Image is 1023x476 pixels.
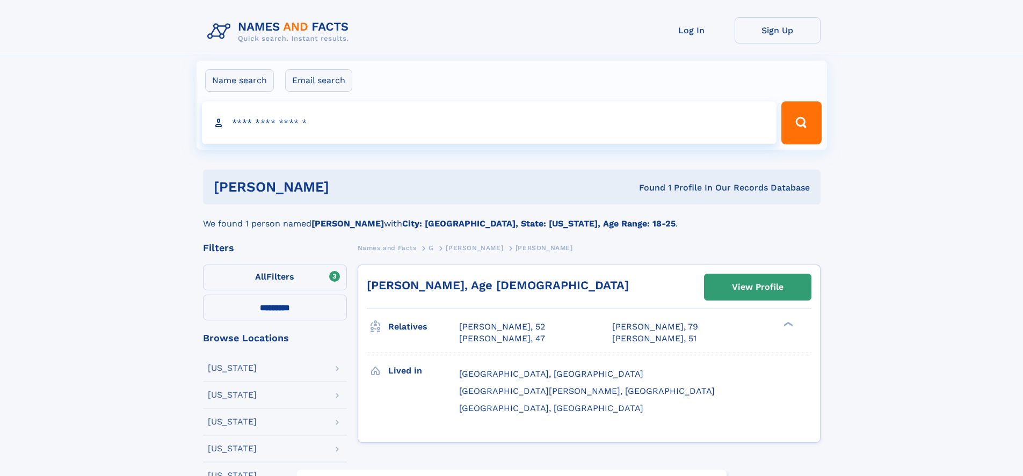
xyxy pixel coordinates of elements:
[732,275,783,299] div: View Profile
[459,386,715,396] span: [GEOGRAPHIC_DATA][PERSON_NAME], [GEOGRAPHIC_DATA]
[311,218,384,229] b: [PERSON_NAME]
[203,265,347,290] label: Filters
[484,182,810,194] div: Found 1 Profile In Our Records Database
[446,244,503,252] span: [PERSON_NAME]
[735,17,821,43] a: Sign Up
[781,321,794,328] div: ❯
[203,333,347,343] div: Browse Locations
[203,17,358,46] img: Logo Names and Facts
[208,391,257,399] div: [US_STATE]
[285,69,352,92] label: Email search
[358,241,417,254] a: Names and Facts
[208,418,257,426] div: [US_STATE]
[388,318,459,336] h3: Relatives
[255,272,266,282] span: All
[203,204,821,230] div: We found 1 person named with .
[203,243,347,253] div: Filters
[367,279,629,292] a: [PERSON_NAME], Age [DEMOGRAPHIC_DATA]
[402,218,676,229] b: City: [GEOGRAPHIC_DATA], State: [US_STATE], Age Range: 18-25
[208,364,257,372] div: [US_STATE]
[705,274,811,300] a: View Profile
[459,403,643,413] span: [GEOGRAPHIC_DATA], [GEOGRAPHIC_DATA]
[208,444,257,453] div: [US_STATE]
[429,244,434,252] span: G
[612,333,696,345] a: [PERSON_NAME], 51
[612,321,698,333] a: [PERSON_NAME], 79
[202,101,777,144] input: search input
[459,369,643,379] span: [GEOGRAPHIC_DATA], [GEOGRAPHIC_DATA]
[459,333,545,345] a: [PERSON_NAME], 47
[516,244,573,252] span: [PERSON_NAME]
[429,241,434,254] a: G
[446,241,503,254] a: [PERSON_NAME]
[388,362,459,380] h3: Lived in
[781,101,821,144] button: Search Button
[459,321,545,333] a: [PERSON_NAME], 52
[649,17,735,43] a: Log In
[214,180,484,194] h1: [PERSON_NAME]
[205,69,274,92] label: Name search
